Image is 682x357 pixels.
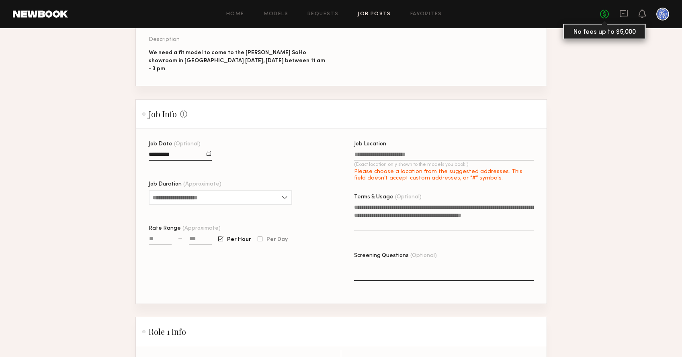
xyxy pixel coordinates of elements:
div: Terms & Usage [354,194,534,200]
span: Per Hour [227,237,251,242]
textarea: Terms & Usage(Optional) [354,203,534,231]
div: Job Location [354,141,534,147]
div: We need a fit model to come to the [PERSON_NAME] SoHo showroom in [GEOGRAPHIC_DATA] [DATE], [DATE... [149,49,328,73]
textarea: Screening Questions(Optional) [354,262,534,281]
span: (Optional) [395,194,422,200]
div: Job Date [149,141,212,147]
a: Models [264,12,288,17]
div: — [178,236,182,241]
span: (Approximate) [182,226,221,231]
span: (Optional) [410,253,437,259]
span: (Optional) [174,141,201,147]
input: Job Location(Exact location only shown to the models you book.)Please choose a location from the ... [354,151,534,161]
span: (Approximate) [183,182,221,187]
span: Per Day [266,237,288,242]
h2: Job Info [142,109,187,119]
div: Rate Range [149,226,328,231]
div: Job Duration [149,182,292,187]
div: Please choose a location from the suggested addresses. This field doesn’t accept custom addresses... [354,169,534,182]
a: Home [226,12,244,17]
div: Description [149,37,328,43]
a: Job Posts [358,12,391,17]
a: No fees up to $5,000 [600,10,609,18]
a: Favorites [410,12,442,17]
div: No fees up to $5,000 [563,24,646,39]
h2: Role 1 Info [142,327,186,337]
p: (Exact location only shown to the models you book.) [354,162,534,167]
div: Screening Questions [354,253,534,259]
a: Requests [307,12,338,17]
